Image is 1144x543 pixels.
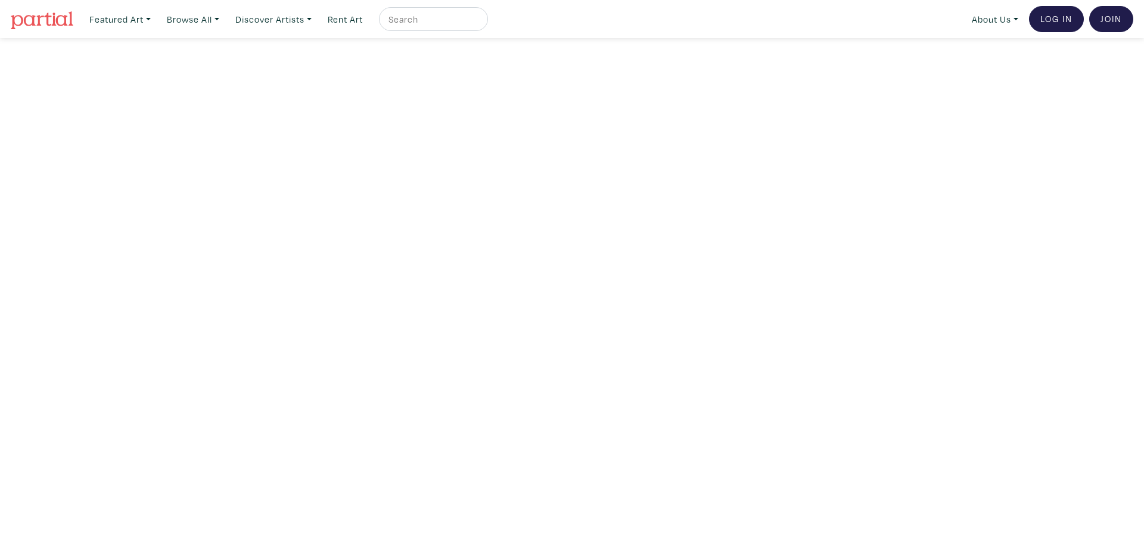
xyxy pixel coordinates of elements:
a: Join [1089,6,1133,32]
input: Search [387,12,477,27]
a: About Us [966,7,1024,32]
a: Discover Artists [230,7,317,32]
a: Log In [1029,6,1084,32]
a: Browse All [161,7,225,32]
a: Rent Art [322,7,368,32]
a: Featured Art [84,7,156,32]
